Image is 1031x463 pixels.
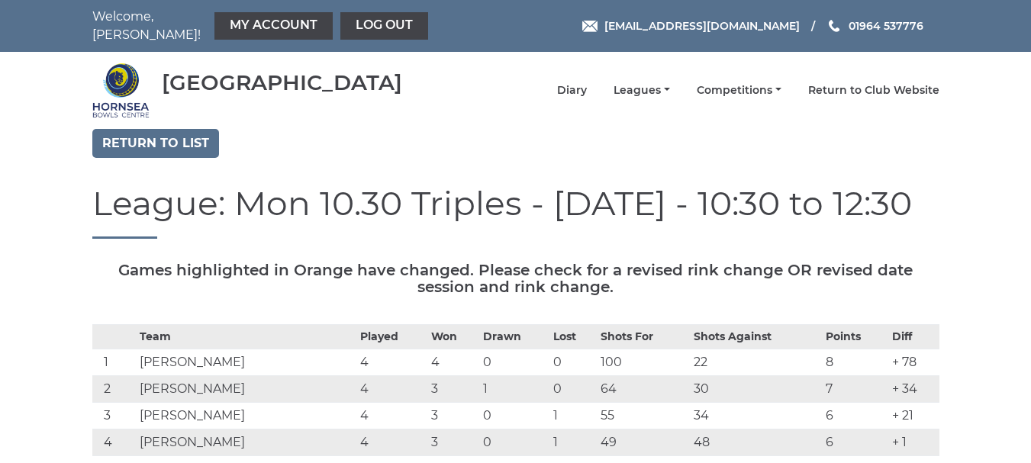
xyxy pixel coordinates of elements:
[888,325,939,349] th: Diff
[92,8,432,44] nav: Welcome, [PERSON_NAME]!
[549,403,597,429] td: 1
[92,262,939,295] h5: Games highlighted in Orange have changed. Please check for a revised rink change OR revised date ...
[549,325,597,349] th: Lost
[92,62,150,119] img: Hornsea Bowls Centre
[136,349,356,376] td: [PERSON_NAME]
[479,403,550,429] td: 0
[582,21,598,32] img: Email
[479,325,550,349] th: Drawn
[92,349,136,376] td: 1
[356,429,427,456] td: 4
[557,83,587,98] a: Diary
[136,325,356,349] th: Team
[356,403,427,429] td: 4
[582,18,800,34] a: Email [EMAIL_ADDRESS][DOMAIN_NAME]
[888,429,939,456] td: + 1
[427,376,479,403] td: 3
[162,71,402,95] div: [GEOGRAPHIC_DATA]
[849,19,923,33] span: 01964 537776
[136,403,356,429] td: [PERSON_NAME]
[822,429,888,456] td: 6
[356,349,427,376] td: 4
[690,325,822,349] th: Shots Against
[614,83,670,98] a: Leagues
[92,185,939,239] h1: League: Mon 10.30 Triples - [DATE] - 10:30 to 12:30
[697,83,781,98] a: Competitions
[597,376,690,403] td: 64
[427,403,479,429] td: 3
[479,376,550,403] td: 1
[427,349,479,376] td: 4
[597,403,690,429] td: 55
[92,403,136,429] td: 3
[92,376,136,403] td: 2
[549,429,597,456] td: 1
[356,376,427,403] td: 4
[888,403,939,429] td: + 21
[597,325,690,349] th: Shots For
[479,429,550,456] td: 0
[690,403,822,429] td: 34
[808,83,939,98] a: Return to Club Website
[888,349,939,376] td: + 78
[690,349,822,376] td: 22
[340,12,428,40] a: Log out
[427,325,479,349] th: Won
[427,429,479,456] td: 3
[597,349,690,376] td: 100
[92,129,219,158] a: Return to list
[92,429,136,456] td: 4
[888,376,939,403] td: + 34
[136,376,356,403] td: [PERSON_NAME]
[829,20,839,32] img: Phone us
[690,429,822,456] td: 48
[597,429,690,456] td: 49
[549,376,597,403] td: 0
[214,12,333,40] a: My Account
[604,19,800,33] span: [EMAIL_ADDRESS][DOMAIN_NAME]
[826,18,923,34] a: Phone us 01964 537776
[356,325,427,349] th: Played
[822,376,888,403] td: 7
[822,325,888,349] th: Points
[690,376,822,403] td: 30
[822,403,888,429] td: 6
[136,429,356,456] td: [PERSON_NAME]
[549,349,597,376] td: 0
[479,349,550,376] td: 0
[822,349,888,376] td: 8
